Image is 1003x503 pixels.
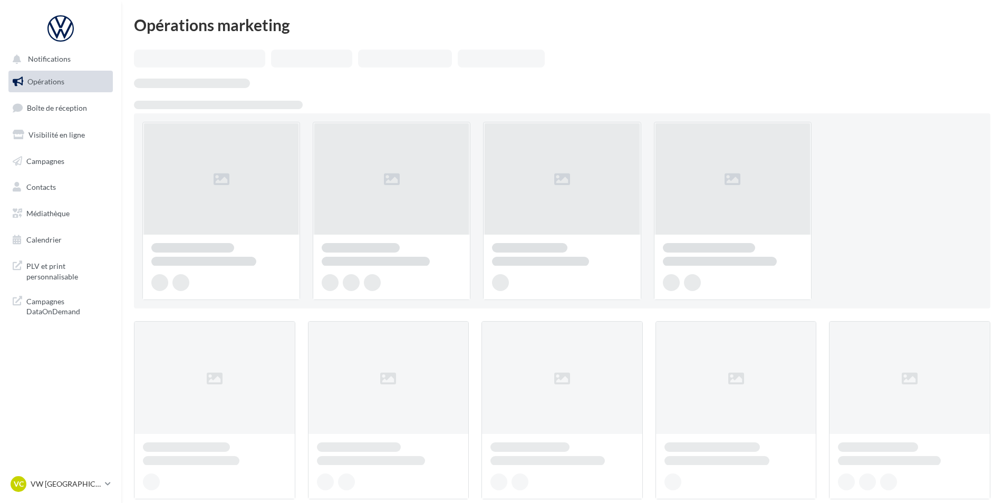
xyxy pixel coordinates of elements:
a: PLV et print personnalisable [6,255,115,286]
span: Médiathèque [26,209,70,218]
span: Visibilité en ligne [28,130,85,139]
span: Calendrier [26,235,62,244]
a: Campagnes [6,150,115,172]
div: Opérations marketing [134,17,990,33]
a: Médiathèque [6,202,115,225]
a: Calendrier [6,229,115,251]
span: Campagnes DataOnDemand [26,294,109,317]
a: Boîte de réception [6,96,115,119]
span: Campagnes [26,156,64,165]
a: VC VW [GEOGRAPHIC_DATA] [8,474,113,494]
p: VW [GEOGRAPHIC_DATA] [31,479,101,489]
a: Opérations [6,71,115,93]
span: VC [14,479,24,489]
span: Notifications [28,55,71,64]
a: Contacts [6,176,115,198]
a: Campagnes DataOnDemand [6,290,115,321]
span: Opérations [27,77,64,86]
a: Visibilité en ligne [6,124,115,146]
span: PLV et print personnalisable [26,259,109,282]
span: Boîte de réception [27,103,87,112]
span: Contacts [26,182,56,191]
